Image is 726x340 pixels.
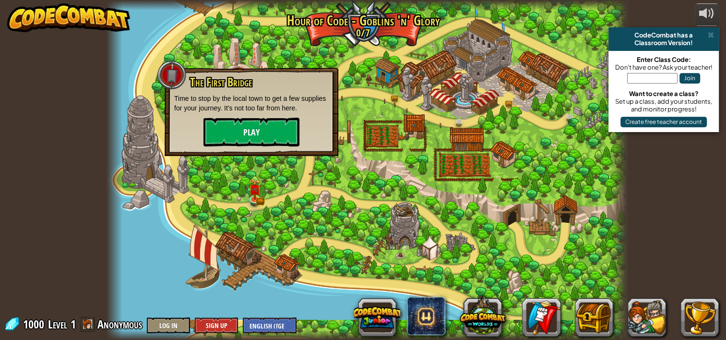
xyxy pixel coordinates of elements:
div: Classroom Version! [612,39,715,47]
button: Play [203,118,299,146]
div: Don't have one? Ask your teacher! [613,63,714,71]
p: Time to stop by the local town to get a few supplies for your journey. It's not too far from here. [174,94,329,113]
div: Enter Class Code: [613,56,714,63]
span: The First Bridge [190,74,252,90]
div: Set up a class, add your students, and monitor progress! [613,97,714,113]
img: portrait.png [251,187,259,193]
img: CodeCombat - Learn how to code by playing a game [7,3,130,32]
button: Create free teacher account [620,117,707,127]
button: Log In [147,317,190,333]
img: level-banner-unlock.png [249,179,262,200]
span: Anonymous [97,316,142,332]
button: Join [679,73,700,84]
div: CodeCombat has a [612,31,715,39]
div: Want to create a class? [613,90,714,97]
span: 1 [71,316,76,332]
span: 1000 [23,316,47,332]
button: Sign Up [195,317,238,333]
button: Adjust volume [695,3,719,26]
span: Level [48,316,67,332]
